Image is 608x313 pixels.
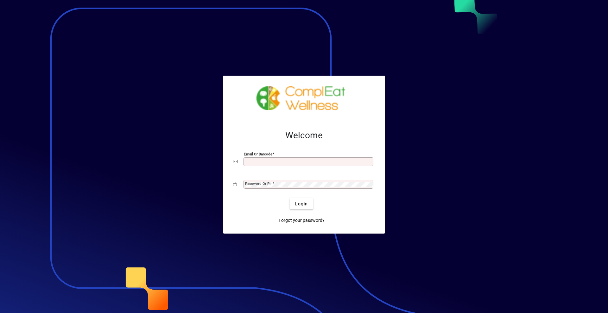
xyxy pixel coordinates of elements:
[233,130,375,141] h2: Welcome
[279,217,325,224] span: Forgot your password?
[290,198,313,210] button: Login
[295,201,308,207] span: Login
[276,215,327,226] a: Forgot your password?
[245,181,272,186] mat-label: Password or Pin
[244,152,272,156] mat-label: Email or Barcode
